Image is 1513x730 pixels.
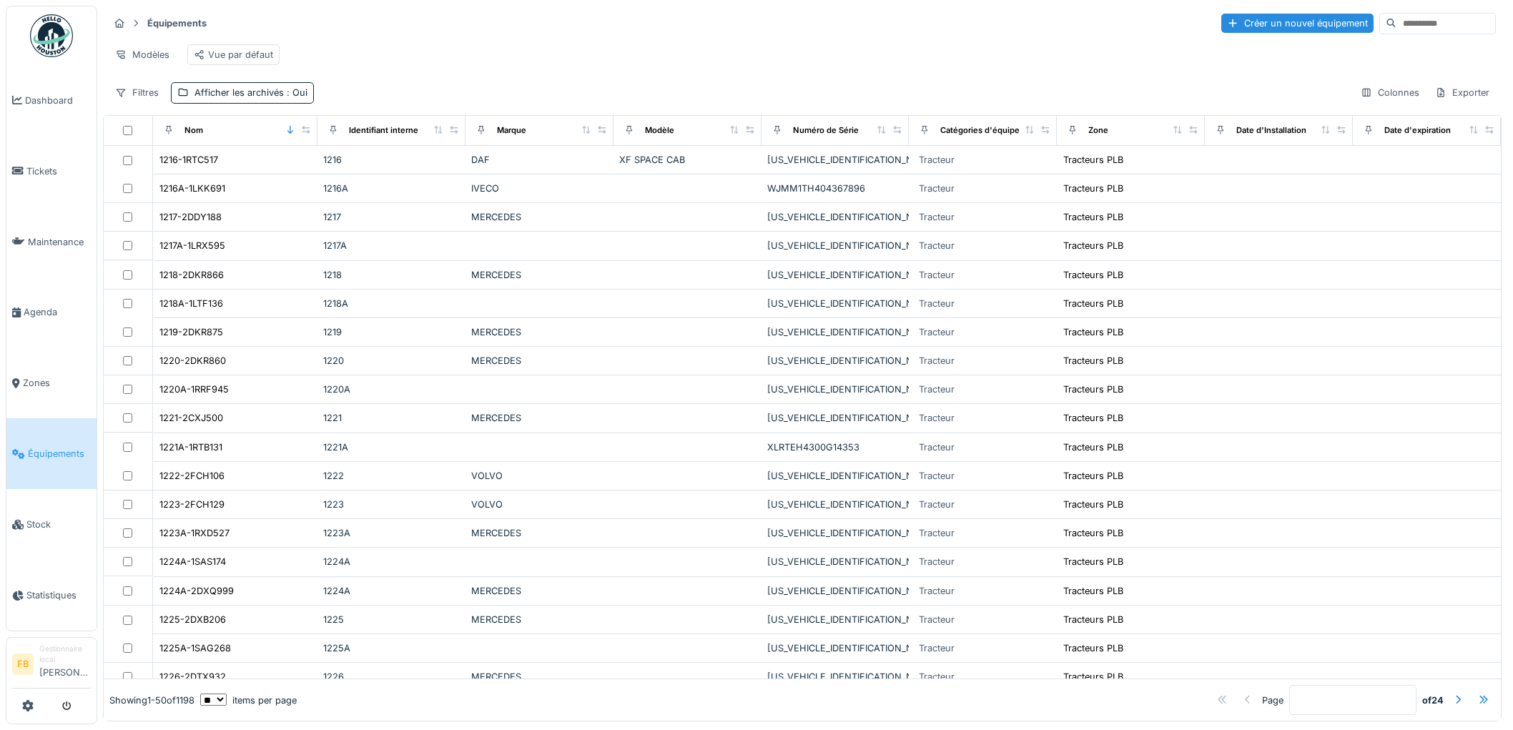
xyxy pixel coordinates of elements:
[471,182,608,195] div: IVECO
[323,411,460,425] div: 1221
[1063,641,1123,655] div: Tracteurs PLB
[1088,124,1108,137] div: Zone
[159,469,225,483] div: 1222-2FCH106
[767,354,904,368] div: [US_VEHICLE_IDENTIFICATION_NUMBER]
[1429,82,1496,103] div: Exporter
[471,268,608,282] div: MERCEDES
[1063,153,1123,167] div: Tracteurs PLB
[767,498,904,511] div: [US_VEHICLE_IDENTIFICATION_NUMBER]
[1063,498,1123,511] div: Tracteurs PLB
[1063,210,1123,224] div: Tracteurs PLB
[323,641,460,655] div: 1225A
[1063,354,1123,368] div: Tracteurs PLB
[767,268,904,282] div: [US_VEHICLE_IDENTIFICATION_NUMBER]
[471,526,608,540] div: MERCEDES
[919,268,955,282] div: Tracteur
[109,693,194,706] div: Showing 1 - 50 of 1198
[159,411,223,425] div: 1221-2CXJ500
[767,440,904,454] div: XLRTEH4300G14353
[6,65,97,136] a: Dashboard
[919,440,955,454] div: Tracteur
[159,641,231,655] div: 1225A-1SAG268
[1063,268,1123,282] div: Tracteurs PLB
[28,235,91,249] span: Maintenance
[6,560,97,631] a: Statistiques
[919,210,955,224] div: Tracteur
[1384,124,1451,137] div: Date d'expiration
[471,411,608,425] div: MERCEDES
[159,555,226,568] div: 1224A-1SAS174
[109,82,165,103] div: Filtres
[767,584,904,598] div: [US_VEHICLE_IDENTIFICATION_NUMBER]
[497,124,526,137] div: Marque
[919,469,955,483] div: Tracteur
[159,526,230,540] div: 1223A-1RXD527
[194,48,273,61] div: Vue par défaut
[6,418,97,489] a: Équipements
[919,354,955,368] div: Tracteur
[1063,613,1123,626] div: Tracteurs PLB
[1063,239,1123,252] div: Tracteurs PLB
[159,354,226,368] div: 1220-2DKR860
[26,588,91,602] span: Statistiques
[767,239,904,252] div: [US_VEHICLE_IDENTIFICATION_NUMBER]
[159,268,224,282] div: 1218-2DKR866
[159,239,225,252] div: 1217A-1LRX595
[471,498,608,511] div: VOLVO
[767,526,904,540] div: [US_VEHICLE_IDENTIFICATION_NUMBER]
[919,182,955,195] div: Tracteur
[323,297,460,310] div: 1218A
[159,182,225,195] div: 1216A-1LKK691
[919,325,955,339] div: Tracteur
[1063,469,1123,483] div: Tracteurs PLB
[39,643,91,666] div: Gestionnaire local
[767,182,904,195] div: WJMM1TH404367896
[1063,325,1123,339] div: Tracteurs PLB
[159,325,223,339] div: 1219-2DKR875
[1063,670,1123,684] div: Tracteurs PLB
[6,489,97,560] a: Stock
[1063,440,1123,454] div: Tracteurs PLB
[1063,526,1123,540] div: Tracteurs PLB
[159,613,226,626] div: 1225-2DXB206
[184,124,203,137] div: Nom
[919,584,955,598] div: Tracteur
[1063,584,1123,598] div: Tracteurs PLB
[159,498,225,511] div: 1223-2FCH129
[619,153,756,167] div: XF SPACE CAB
[471,670,608,684] div: MERCEDES
[6,207,97,277] a: Maintenance
[159,297,223,310] div: 1218A-1LTF136
[159,383,229,396] div: 1220A-1RRF945
[471,325,608,339] div: MERCEDES
[1236,124,1306,137] div: Date d'Installation
[323,383,460,396] div: 1220A
[767,670,904,684] div: [US_VEHICLE_IDENTIFICATION_NUMBER]
[919,498,955,511] div: Tracteur
[1063,297,1123,310] div: Tracteurs PLB
[39,643,91,685] li: [PERSON_NAME]
[323,325,460,339] div: 1219
[159,440,222,454] div: 1221A-1RTB131
[1422,693,1444,706] strong: of 24
[471,210,608,224] div: MERCEDES
[26,518,91,531] span: Stock
[349,124,418,137] div: Identifiant interne
[159,153,218,167] div: 1216-1RTC517
[1063,555,1123,568] div: Tracteurs PLB
[323,354,460,368] div: 1220
[767,325,904,339] div: [US_VEHICLE_IDENTIFICATION_NUMBER]
[6,136,97,207] a: Tickets
[471,613,608,626] div: MERCEDES
[6,348,97,419] a: Zones
[30,14,73,57] img: Badge_color-CXgf-gQk.svg
[323,469,460,483] div: 1222
[919,555,955,568] div: Tracteur
[23,376,91,390] span: Zones
[109,44,176,65] div: Modèles
[471,469,608,483] div: VOLVO
[1063,383,1123,396] div: Tracteurs PLB
[159,584,234,598] div: 1224A-2DXQ999
[767,641,904,655] div: [US_VEHICLE_IDENTIFICATION_NUMBER]
[793,124,859,137] div: Numéro de Série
